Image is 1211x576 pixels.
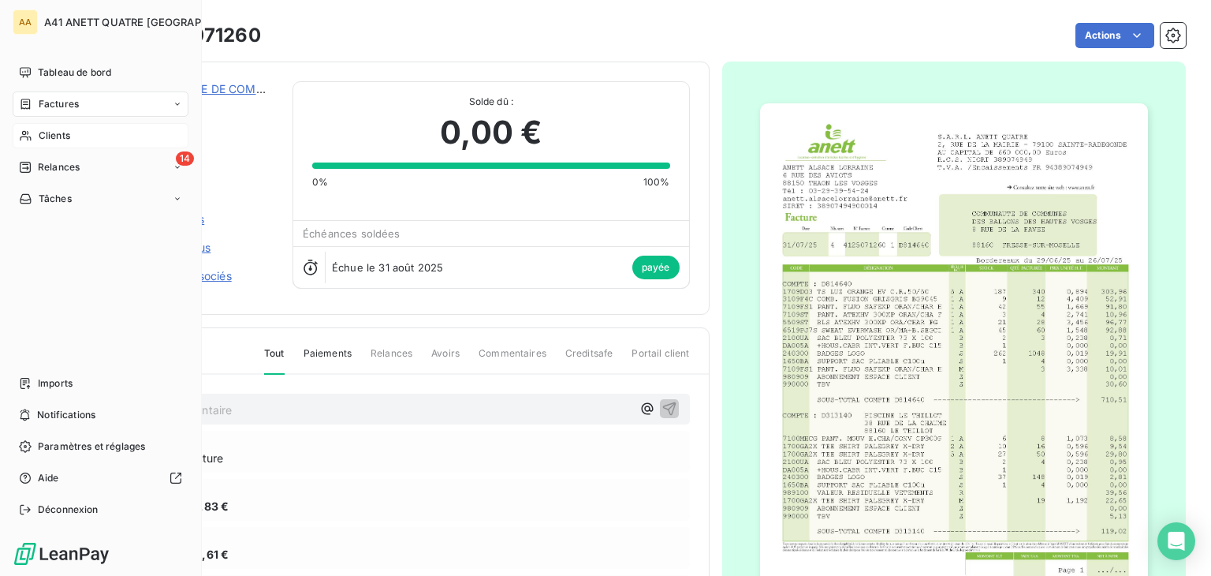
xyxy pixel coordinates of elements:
[37,408,95,422] span: Notifications
[565,346,613,373] span: Creditsafe
[303,227,401,240] span: Échéances soldées
[181,498,229,514] span: 142,83 €
[13,541,110,567] img: Logo LeanPay
[632,256,680,279] span: payée
[44,16,255,28] span: A41 ANETT QUATRE [GEOGRAPHIC_DATA]
[38,376,73,391] span: Imports
[632,346,689,373] span: Portail client
[181,546,229,563] span: 852,61 €
[39,97,79,111] span: Factures
[124,82,296,95] a: COMMUNAUTE DE COMMUNES
[39,129,70,143] span: Clients
[264,346,285,375] span: Tout
[1075,23,1154,48] button: Actions
[38,503,99,517] span: Déconnexion
[479,346,546,373] span: Commentaires
[176,151,194,166] span: 14
[13,9,38,35] div: AA
[643,175,670,189] span: 100%
[38,471,59,485] span: Aide
[38,65,111,80] span: Tableau de bord
[440,109,542,156] span: 0,00 €
[38,160,80,174] span: Relances
[13,466,188,491] a: Aide
[1157,522,1195,560] div: Open Intercom Messenger
[312,95,669,109] span: Solde dû :
[332,261,443,274] span: Échue le 31 août 2025
[38,439,145,454] span: Paramètres et réglages
[371,346,412,373] span: Relances
[312,175,328,189] span: 0%
[147,21,261,50] h3: 4125071260
[39,192,72,206] span: Tâches
[304,346,352,373] span: Paiements
[431,346,460,373] span: Avoirs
